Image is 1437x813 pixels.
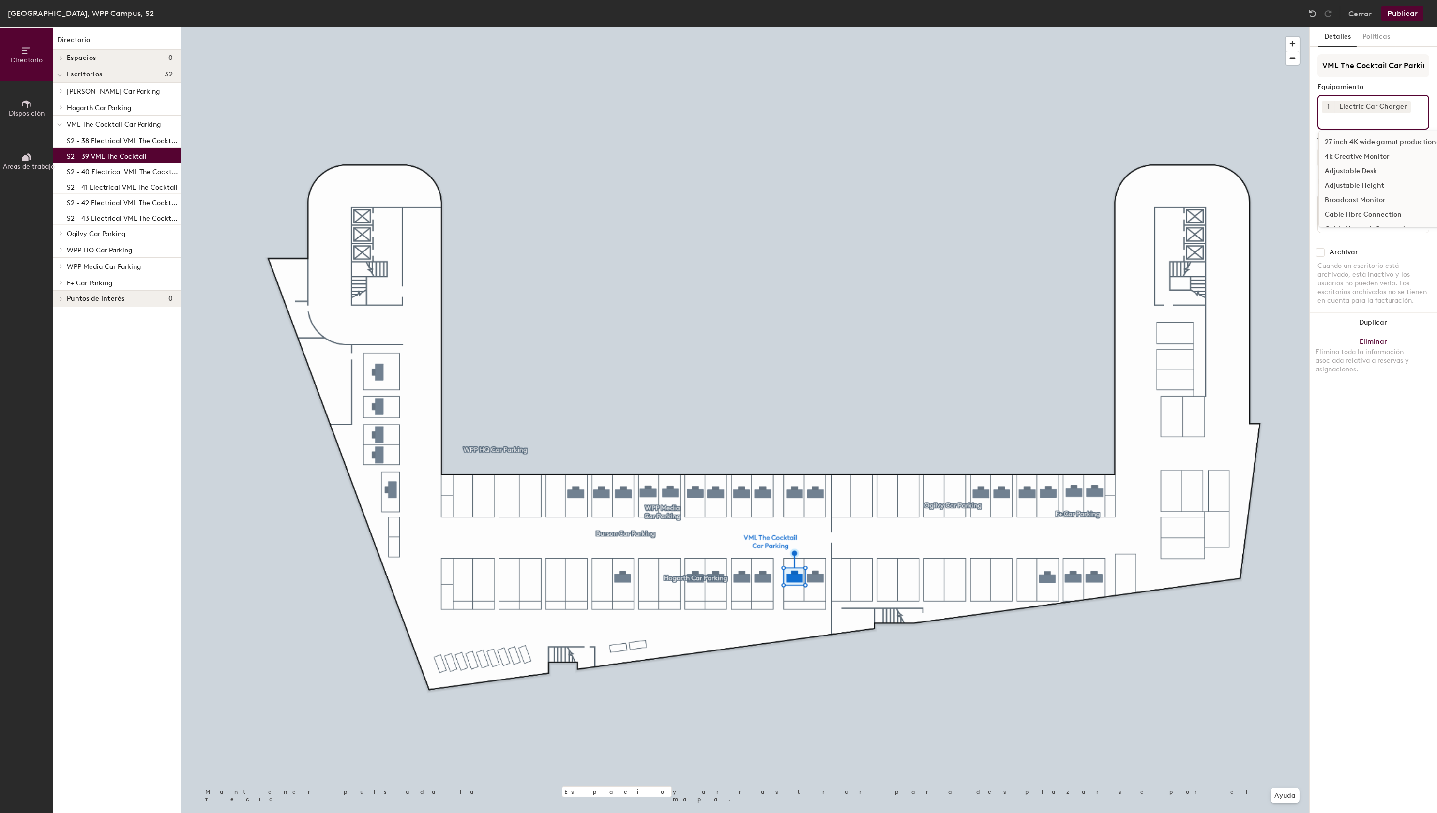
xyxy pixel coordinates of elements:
img: Undo [1308,9,1317,18]
span: Ogilvy Car Parking [67,230,125,238]
p: S2 - 41 Electrical VML The Cocktail [67,180,178,192]
p: S2 - 38 Electrical VML The Cocktail [67,134,179,145]
button: Reservable temporalmente [1317,149,1429,166]
div: Equipamiento [1317,83,1429,91]
span: Puntos de interés [67,295,125,303]
p: S2 - 43 Electrical VML The Cocktail [67,211,179,222]
button: Ayuda [1271,788,1300,803]
button: 1 [1322,101,1335,113]
button: Detalles [1318,27,1357,47]
p: S2 - 42 Electrical VML The Cocktail [67,196,179,207]
div: Elimina toda la información asociada relativa a reservas y asignaciones. [1316,348,1431,374]
span: Disposición [9,109,45,118]
span: Hogarth Car Parking [67,104,131,112]
div: Electric Car Charger [1335,101,1411,113]
span: WPP HQ Car Parking [67,246,132,254]
button: Duplicar [1310,313,1437,332]
p: S2 - 40 Electrical VML The Cocktail [67,165,179,176]
p: S2 - 39 VML The Cocktail [67,149,147,161]
span: 1 [1328,102,1330,112]
span: 0 [168,295,173,303]
span: Áreas de trabajo [3,163,55,171]
div: Cuando un escritorio está archivado, está inactivo y los usuarios no pueden verlo. Los escritorio... [1317,262,1429,305]
div: Tipo de escritorio [1317,137,1429,145]
span: F+ Car Parking [67,279,112,287]
button: EliminarElimina toda la información asociada relativa a reservas y asignaciones. [1310,332,1437,384]
span: Escritorios [67,71,102,78]
span: [PERSON_NAME] Car Parking [67,88,160,96]
img: Redo [1323,9,1333,18]
button: Políticas [1357,27,1396,47]
button: Cerrar [1348,6,1372,21]
span: Espacios [67,54,96,62]
div: Archivar [1330,249,1358,256]
button: Publicar [1381,6,1423,21]
span: WPP Media Car Parking [67,263,141,271]
h1: Directorio [53,35,181,50]
span: VML The Cocktail Car Parking [67,120,161,129]
span: Directorio [11,56,43,64]
span: 0 [168,54,173,62]
span: 32 [165,71,173,78]
div: [GEOGRAPHIC_DATA], WPP Campus, S2 [8,7,154,19]
div: Escritorios [1317,178,1351,186]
